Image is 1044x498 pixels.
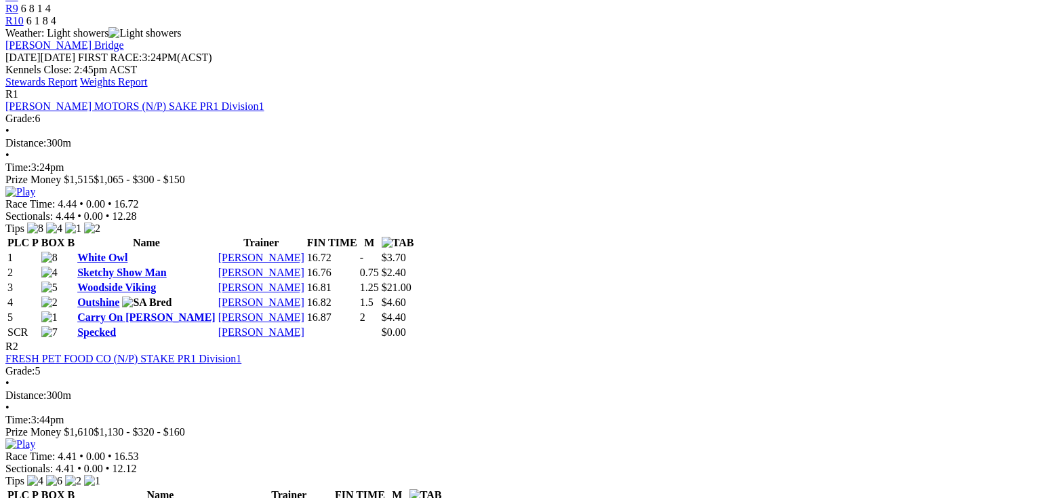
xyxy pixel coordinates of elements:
span: 12.28 [112,210,136,222]
img: 8 [27,223,43,235]
img: Play [5,438,35,451]
td: 5 [7,311,39,324]
img: 8 [41,252,58,264]
span: • [5,402,9,413]
span: Race Time: [5,198,55,210]
img: 1 [41,311,58,324]
span: 4.41 [58,451,77,462]
span: • [79,451,83,462]
img: TAB [382,237,414,249]
span: • [77,463,81,474]
td: 16.82 [306,296,358,309]
td: 1 [7,251,39,265]
td: 16.76 [306,266,358,280]
span: 4.44 [56,210,75,222]
td: 4 [7,296,39,309]
a: [PERSON_NAME] [218,252,304,263]
span: [DATE] [5,52,75,63]
a: Specked [77,326,116,338]
span: 6 8 1 4 [21,3,51,14]
img: 1 [84,475,100,487]
a: R10 [5,15,24,26]
div: 5 [5,365,1028,377]
img: 2 [65,475,81,487]
span: Race Time: [5,451,55,462]
div: 3:44pm [5,414,1028,426]
span: 0.00 [86,198,105,210]
span: 16.53 [115,451,139,462]
span: Time: [5,414,31,425]
td: 16.81 [306,281,358,294]
a: Stewards Report [5,76,77,88]
a: [PERSON_NAME] [218,267,304,278]
a: [PERSON_NAME] Bridge [5,39,124,51]
span: • [5,125,9,136]
span: Tips [5,223,24,234]
span: Distance: [5,137,46,149]
td: 16.72 [306,251,358,265]
span: $1,065 - $300 - $150 [94,174,185,185]
span: Time: [5,161,31,173]
img: 7 [41,326,58,339]
span: Sectionals: [5,210,53,222]
a: Weights Report [80,76,148,88]
span: $21.00 [382,282,411,293]
span: 16.72 [115,198,139,210]
img: SA Bred [122,296,172,309]
span: • [5,377,9,389]
span: Distance: [5,389,46,401]
span: 4.44 [58,198,77,210]
img: Play [5,186,35,198]
span: 3:24PM(ACST) [78,52,212,63]
span: $2.40 [382,267,406,278]
div: 300m [5,389,1028,402]
span: • [106,463,110,474]
img: 6 [46,475,62,487]
span: • [5,149,9,161]
div: Prize Money $1,515 [5,174,1028,186]
a: Sketchy Show Man [77,267,167,278]
a: [PERSON_NAME] [218,282,304,293]
span: Tips [5,475,24,486]
div: Prize Money $1,610 [5,426,1028,438]
span: [DATE] [5,52,41,63]
span: • [108,198,112,210]
a: [PERSON_NAME] [218,326,304,338]
a: FRESH PET FOOD CO (N/P) STAKE PR1 Division1 [5,353,241,364]
span: R1 [5,88,18,100]
th: FIN TIME [306,236,358,250]
img: 4 [41,267,58,279]
span: • [106,210,110,222]
td: 2 [7,266,39,280]
a: R9 [5,3,18,14]
span: Grade: [5,365,35,377]
text: 1.25 [360,282,379,293]
text: 2 [360,311,365,323]
td: 16.87 [306,311,358,324]
th: M [359,236,380,250]
span: $3.70 [382,252,406,263]
img: 2 [41,296,58,309]
span: BOX [41,237,65,248]
span: • [79,198,83,210]
img: 2 [84,223,100,235]
span: $4.60 [382,296,406,308]
span: 6 1 8 4 [26,15,56,26]
a: Woodside Viking [77,282,156,293]
th: Name [77,236,216,250]
a: Carry On [PERSON_NAME] [77,311,216,323]
text: 1.5 [360,296,374,308]
span: FIRST RACE: [78,52,142,63]
div: 6 [5,113,1028,125]
span: 0.00 [84,210,103,222]
span: 0.00 [84,463,103,474]
text: 0.75 [360,267,379,278]
a: White Owl [77,252,127,263]
span: B [67,237,75,248]
img: Light showers [108,27,181,39]
span: 4.41 [56,463,75,474]
a: [PERSON_NAME] [218,311,304,323]
td: SCR [7,326,39,339]
img: 4 [27,475,43,487]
